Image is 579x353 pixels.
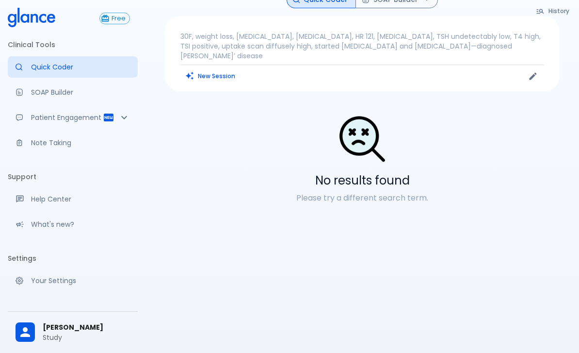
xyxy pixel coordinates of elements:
div: Patient Reports & Referrals [8,107,138,128]
p: Please try a different search term. [165,192,560,204]
span: [PERSON_NAME] [43,322,130,333]
button: Clears all inputs and results. [180,69,241,83]
a: Docugen: Compose a clinical documentation in seconds [8,82,138,103]
button: History [531,4,575,18]
li: Settings [8,247,138,270]
a: Manage your settings [8,270,138,291]
p: Your Settings [31,276,130,286]
p: Note Taking [31,138,130,148]
p: 30F, weight loss, [MEDICAL_DATA], [MEDICAL_DATA], HR 121, [MEDICAL_DATA], TSH undetectably low, T... [180,32,544,61]
a: Advanced note-taking [8,132,138,153]
p: Help Center [31,194,130,204]
button: Edit [526,69,540,84]
img: Search Not Found [338,115,386,163]
span: Free [108,15,129,22]
a: Moramiz: Find ICD10AM codes instantly [8,56,138,78]
div: Recent updates and feature releases [8,214,138,235]
p: Quick Coder [31,62,130,72]
a: Get help from our support team [8,188,138,210]
p: Patient Engagement [31,113,103,122]
p: Study [43,333,130,342]
button: Free [99,13,130,24]
a: Click to view or change your subscription [99,13,138,24]
div: [PERSON_NAME]Study [8,316,138,349]
li: Support [8,165,138,188]
p: SOAP Builder [31,87,130,97]
li: Clinical Tools [8,33,138,56]
p: What's new? [31,219,130,229]
h5: No results found [165,173,560,188]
